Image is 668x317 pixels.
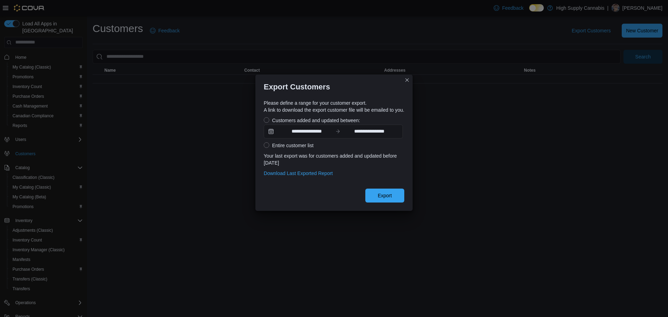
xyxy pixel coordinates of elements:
[264,141,313,150] label: Entire customer list
[264,116,360,125] label: Customers added and updated between:
[264,100,404,113] div: Please define a range for your customer export. A link to download the export customer file will ...
[264,170,333,177] span: Download Last Exported Report
[365,189,404,203] button: Export
[341,125,398,138] input: Press the down key to open a popover containing a calendar.
[403,76,411,84] button: Closes this modal window
[264,166,333,180] button: Download Last Exported Report
[278,125,335,138] input: Press the down key to open a popover containing a calendar.
[335,129,341,134] svg: to
[264,83,330,91] h3: Export Customers
[264,152,404,166] div: Your last export was for customers added and updated before [DATE]
[378,192,392,199] span: Export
